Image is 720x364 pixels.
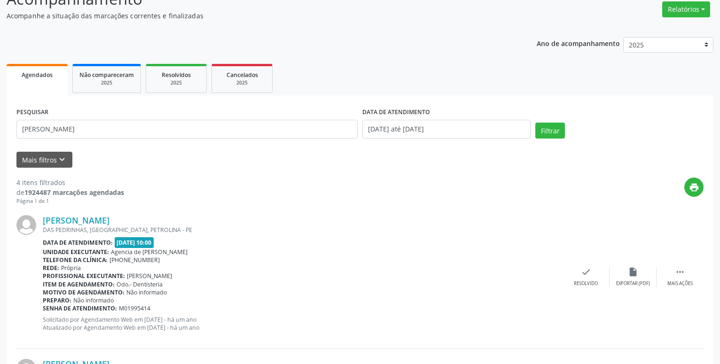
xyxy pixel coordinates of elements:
[162,71,191,79] span: Resolvidos
[43,264,59,272] b: Rede:
[535,123,565,139] button: Filtrar
[61,264,81,272] span: Própria
[79,79,134,86] div: 2025
[127,272,172,280] span: [PERSON_NAME]
[119,304,150,312] span: M01995414
[126,288,167,296] span: Não informado
[22,71,53,79] span: Agendados
[362,105,430,120] label: DATA DE ATENDIMENTO
[7,11,501,21] p: Acompanhe a situação das marcações correntes e finalizadas
[79,71,134,79] span: Não compareceram
[662,1,710,17] button: Relatórios
[16,152,72,168] button: Mais filtroskeyboard_arrow_down
[16,215,36,235] img: img
[111,248,188,256] span: Agencia de [PERSON_NAME]
[153,79,200,86] div: 2025
[43,215,110,225] a: [PERSON_NAME]
[219,79,266,86] div: 2025
[110,256,160,264] span: [PHONE_NUMBER]
[24,188,124,197] strong: 1924487 marcações agendadas
[227,71,258,79] span: Cancelados
[16,120,358,139] input: Nome, código do beneficiário ou CPF
[667,280,693,287] div: Mais ações
[537,37,620,49] p: Ano de acompanhamento
[362,120,531,139] input: Selecione um intervalo
[43,226,563,234] div: DAS PEDRINHAS, [GEOGRAPHIC_DATA], PETROLINA - PE
[43,256,108,264] b: Telefone da clínica:
[628,267,638,277] i: insert_drive_file
[43,248,109,256] b: Unidade executante:
[43,316,563,332] p: Solicitado por Agendamento Web em [DATE] - há um ano Atualizado por Agendamento Web em [DATE] - h...
[43,239,113,247] b: Data de atendimento:
[117,280,163,288] span: Odo.- Dentisteria
[43,296,71,304] b: Preparo:
[73,296,114,304] span: Não informado
[616,280,650,287] div: Exportar (PDF)
[689,182,699,193] i: print
[16,197,124,205] div: Página 1 de 1
[16,178,124,187] div: 4 itens filtrados
[581,267,591,277] i: check
[16,105,48,120] label: PESQUISAR
[115,237,154,248] span: [DATE] 10:00
[16,187,124,197] div: de
[57,155,67,165] i: keyboard_arrow_down
[675,267,685,277] i: 
[43,288,125,296] b: Motivo de agendamento:
[574,280,598,287] div: Resolvido
[43,280,115,288] b: Item de agendamento:
[684,178,704,197] button: print
[43,272,125,280] b: Profissional executante:
[43,304,117,312] b: Senha de atendimento:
